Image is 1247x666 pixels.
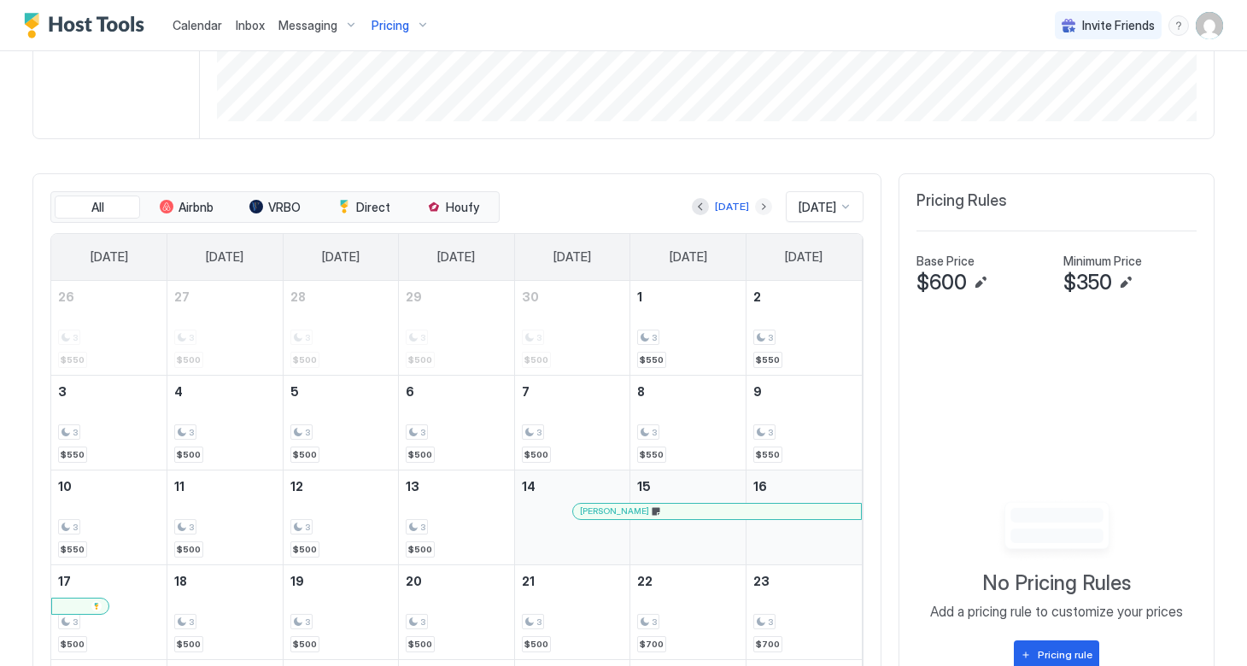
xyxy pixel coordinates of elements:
[51,281,167,313] a: April 26, 2026
[399,470,514,502] a: May 13, 2026
[408,544,432,555] span: $500
[524,639,548,650] span: $500
[268,200,301,215] span: VRBO
[746,565,862,597] a: May 23, 2026
[236,18,265,32] span: Inbox
[51,375,167,470] td: May 3, 2026
[536,234,608,280] a: Thursday
[746,564,862,659] td: May 23, 2026
[514,375,630,470] td: May 7, 2026
[515,376,630,407] a: May 7, 2026
[408,449,432,460] span: $500
[522,289,539,304] span: 30
[653,234,724,280] a: Friday
[167,565,283,597] a: May 18, 2026
[756,354,780,365] span: $550
[1168,15,1189,36] div: menu
[399,281,515,376] td: April 29, 2026
[232,196,318,219] button: VRBO
[55,196,140,219] button: All
[746,470,862,564] td: May 16, 2026
[399,564,515,659] td: May 20, 2026
[189,522,194,533] span: 3
[290,574,304,588] span: 19
[406,384,414,399] span: 6
[290,289,306,304] span: 28
[189,616,194,628] span: 3
[514,470,630,564] td: May 14, 2026
[356,200,390,215] span: Direct
[51,281,167,376] td: April 26, 2026
[630,565,746,597] a: May 22, 2026
[406,289,422,304] span: 29
[536,427,542,438] span: 3
[1063,254,1142,269] span: Minimum Price
[177,639,201,650] span: $500
[746,281,862,376] td: May 2, 2026
[916,191,1007,211] span: Pricing Rules
[167,564,284,659] td: May 18, 2026
[51,565,167,597] a: May 17, 2026
[515,281,630,313] a: April 30, 2026
[167,376,283,407] a: May 4, 2026
[580,505,854,517] div: [PERSON_NAME]
[515,565,630,597] a: May 21, 2026
[630,281,746,313] a: May 1, 2026
[916,254,975,269] span: Base Price
[61,639,85,650] span: $500
[189,427,194,438] span: 3
[446,200,479,215] span: Houfy
[236,16,265,34] a: Inbox
[284,470,399,502] a: May 12, 2026
[652,616,657,628] span: 3
[692,198,709,215] button: Previous month
[206,249,243,265] span: [DATE]
[278,18,337,33] span: Messaging
[305,234,377,280] a: Tuesday
[640,449,664,460] span: $550
[305,616,310,628] span: 3
[406,479,419,494] span: 13
[24,13,152,38] div: Host Tools Logo
[177,544,201,555] span: $500
[420,427,425,438] span: 3
[51,470,167,564] td: May 10, 2026
[91,249,128,265] span: [DATE]
[408,639,432,650] span: $500
[756,449,780,460] span: $550
[322,249,360,265] span: [DATE]
[768,427,773,438] span: 3
[73,427,78,438] span: 3
[437,249,475,265] span: [DATE]
[630,375,746,470] td: May 8, 2026
[768,332,773,343] span: 3
[553,249,591,265] span: [DATE]
[983,497,1131,564] div: Empty image
[293,544,317,555] span: $500
[167,281,284,376] td: April 27, 2026
[143,196,229,219] button: Airbnb
[173,16,222,34] a: Calendar
[640,354,664,365] span: $550
[420,522,425,533] span: 3
[514,564,630,659] td: May 21, 2026
[290,384,299,399] span: 5
[753,384,762,399] span: 9
[174,574,187,588] span: 18
[17,608,58,649] iframe: Intercom live chat
[284,281,399,313] a: April 28, 2026
[61,449,85,460] span: $550
[410,196,495,219] button: Houfy
[536,616,542,628] span: 3
[746,470,862,502] a: May 16, 2026
[167,470,283,502] a: May 11, 2026
[58,289,74,304] span: 26
[1196,12,1223,39] div: User profile
[753,289,761,304] span: 2
[630,470,746,502] a: May 15, 2026
[522,574,535,588] span: 21
[399,375,515,470] td: May 6, 2026
[51,470,167,502] a: May 10, 2026
[514,281,630,376] td: April 30, 2026
[1038,647,1092,663] div: Pricing rule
